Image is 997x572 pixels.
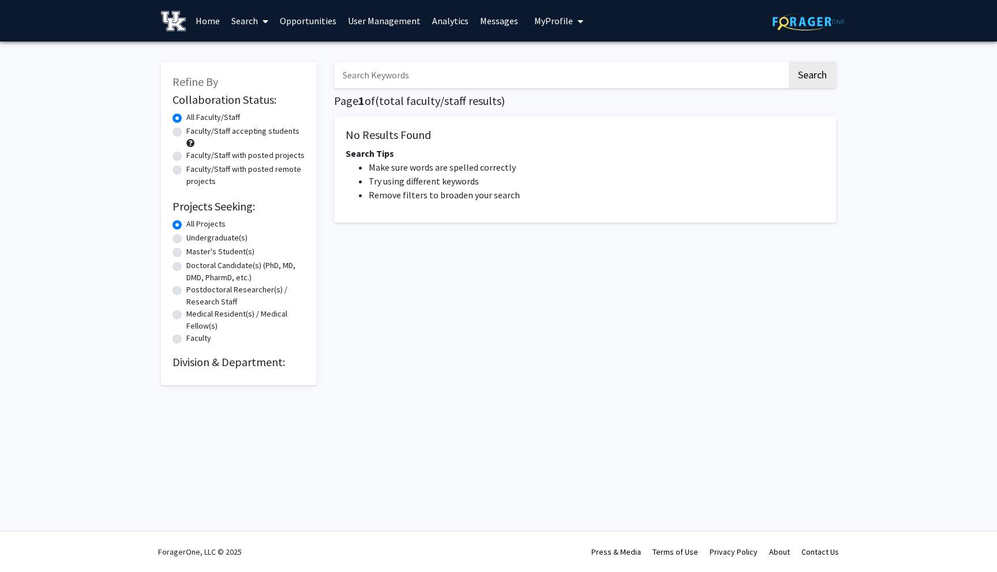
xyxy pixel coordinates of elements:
a: Opportunities [274,1,342,41]
h2: Division & Department: [173,355,305,369]
a: Privacy Policy [710,547,758,557]
a: Search [226,1,274,41]
li: Try using different keywords [369,174,824,188]
label: Undergraduate(s) [186,232,248,244]
span: My Profile [534,15,573,27]
a: Analytics [426,1,474,41]
label: All Projects [186,218,226,230]
img: ForagerOne Logo [773,13,845,31]
span: 1 [358,93,365,108]
li: Make sure words are spelled correctly [369,160,824,174]
nav: Page navigation [334,234,836,261]
a: Contact Us [801,547,839,557]
label: All Faculty/Staff [186,111,240,123]
label: Medical Resident(s) / Medical Fellow(s) [186,308,305,332]
div: ForagerOne, LLC © 2025 [158,532,242,572]
input: Search Keywords [334,62,787,88]
label: Faculty/Staff with posted remote projects [186,163,305,187]
button: Search [789,62,836,88]
a: Terms of Use [653,547,698,557]
span: Refine By [173,74,218,89]
label: Postdoctoral Researcher(s) / Research Staff [186,284,305,308]
img: University of Kentucky Logo [161,11,186,31]
label: Doctoral Candidate(s) (PhD, MD, DMD, PharmD, etc.) [186,259,305,284]
label: Faculty [186,332,211,344]
a: User Management [342,1,426,41]
h2: Projects Seeking: [173,200,305,213]
a: Press & Media [591,547,641,557]
h5: No Results Found [346,128,824,142]
h1: Page of ( total faculty/staff results) [334,94,836,108]
a: About [769,547,790,557]
label: Faculty/Staff accepting students [186,125,299,137]
label: Faculty/Staff with posted projects [186,149,305,161]
a: Messages [474,1,524,41]
span: Search Tips [346,148,394,159]
h2: Collaboration Status: [173,93,305,107]
a: Home [190,1,226,41]
li: Remove filters to broaden your search [369,188,824,202]
label: Master's Student(s) [186,246,254,258]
